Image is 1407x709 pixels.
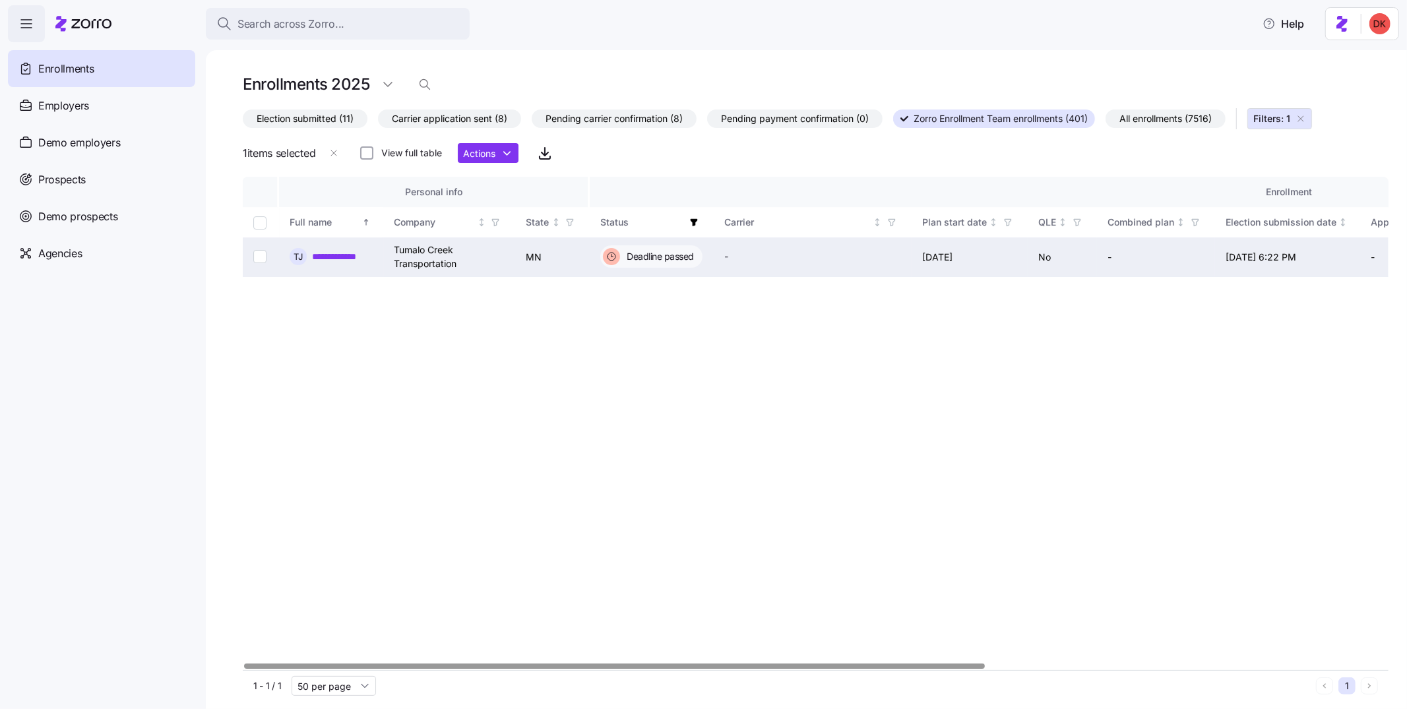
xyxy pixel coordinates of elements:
button: Previous page [1316,677,1333,694]
input: Select record 1 [253,250,266,263]
div: Combined plan [1108,215,1174,230]
div: Election submission date [1226,215,1336,230]
div: Personal info [290,185,577,199]
span: Employers [38,98,89,114]
div: Carrier [724,215,871,230]
td: - [1097,237,1215,277]
th: Full nameSorted ascending [279,207,383,237]
span: T J [294,253,303,261]
span: Search across Zorro... [237,16,344,32]
td: [DATE] 6:22 PM [1215,237,1361,277]
th: CarrierNot sorted [714,207,912,237]
td: No [1028,237,1097,277]
div: Not sorted [989,218,998,227]
th: Election submission dateNot sorted [1215,207,1361,237]
a: Employers [8,87,195,124]
span: Pending payment confirmation (0) [721,110,869,127]
div: Full name [290,215,360,230]
span: Enrollments [38,61,94,77]
td: MN [515,237,590,277]
a: Prospects [8,161,195,198]
div: Not sorted [1058,218,1067,227]
span: - [724,250,728,263]
div: Not sorted [477,218,486,227]
span: Help [1263,16,1304,32]
button: Actions [458,143,518,163]
th: StateNot sorted [515,207,590,237]
span: 1 - 1 / 1 [253,679,281,693]
div: Not sorted [551,218,561,227]
a: Demo employers [8,124,195,161]
div: QLE [1038,215,1056,230]
button: Search across Zorro... [206,8,470,40]
th: QLENot sorted [1028,207,1097,237]
button: Next page [1361,677,1378,694]
th: Combined planNot sorted [1097,207,1215,237]
span: Filters: 1 [1253,112,1290,125]
div: Plan start date [922,215,987,230]
div: Status [600,215,684,230]
span: Pending carrier confirmation (8) [546,110,683,127]
button: Filters: 1 [1247,108,1312,129]
div: State [526,215,549,230]
img: 53e82853980611afef66768ee98075c5 [1369,13,1391,34]
span: Election submitted (11) [257,110,354,127]
div: Not sorted [873,218,882,227]
td: [DATE] [912,237,1028,277]
span: Agencies [38,245,82,262]
div: Not sorted [1176,218,1185,227]
span: Zorro Enrollment Team enrollments (401) [914,110,1088,127]
div: Sorted ascending [361,218,371,227]
div: Not sorted [1338,218,1348,227]
a: Enrollments [8,50,195,87]
a: Demo prospects [8,198,195,235]
div: Company [394,215,474,230]
span: Carrier application sent (8) [392,110,507,127]
span: Deadline passed [623,250,694,263]
button: Help [1252,11,1315,37]
span: Demo employers [38,135,121,151]
th: Plan start dateNot sorted [912,207,1028,237]
button: 1 [1338,677,1356,694]
span: Prospects [38,171,86,188]
span: Actions [463,149,495,158]
span: Demo prospects [38,208,118,225]
label: View full table [373,146,442,160]
a: Agencies [8,235,195,272]
span: 1 items selected [243,145,315,162]
input: Select all records [253,216,266,230]
h1: Enrollments 2025 [243,74,369,94]
span: All enrollments (7516) [1119,110,1212,127]
td: Tumalo Creek Transportation [383,237,515,277]
th: CompanyNot sorted [383,207,515,237]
